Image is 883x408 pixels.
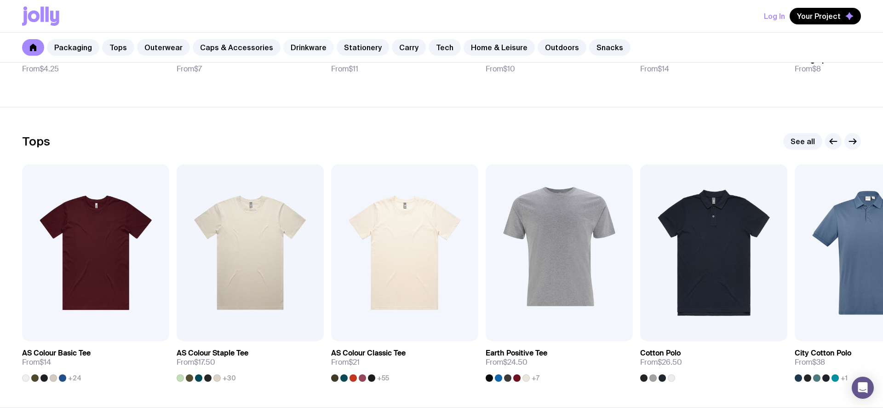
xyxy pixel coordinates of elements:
a: Tops [102,39,134,56]
span: From [795,358,825,367]
a: Kraft MailerFrom$4.25 [22,48,169,81]
a: Home & Leisure [464,39,535,56]
span: $14 [658,64,669,74]
a: Outdoors [538,39,586,56]
a: Kraft Mailer with StickerFrom$7 [177,48,324,81]
h3: Earth Positive Tee [486,349,547,358]
span: $26.50 [658,357,682,367]
a: Outerwear [137,39,190,56]
h2: Tops [22,134,50,148]
span: +1 [841,374,848,382]
a: Stationery [337,39,389,56]
h3: AS Colour Classic Tee [331,349,406,358]
span: $38 [812,357,825,367]
span: From [486,358,528,367]
h3: AS Colour Basic Tee [22,349,91,358]
span: From [331,64,358,74]
span: $4.25 [40,64,59,74]
a: AS Colour Basic TeeFrom$14+24 [22,341,169,382]
span: From [22,64,59,74]
span: $17.50 [194,357,215,367]
a: Caps & Accessories [193,39,281,56]
span: $24.50 [503,357,528,367]
span: $8 [812,64,821,74]
span: From [22,358,51,367]
a: AS Colour Classic TeeFrom$21+55 [331,341,478,382]
button: Log In [764,8,785,24]
button: Your Project [790,8,861,24]
span: From [177,64,202,74]
span: $10 [503,64,515,74]
a: AS Colour Staple TeeFrom$17.50+30 [177,341,324,382]
span: From [795,64,821,74]
a: Packaging [47,39,99,56]
span: +7 [532,374,539,382]
a: Double Sided-MailerFrom$14 [640,48,787,81]
a: Snacks [589,39,631,56]
h3: Cotton Polo [640,349,681,358]
a: Custom MailerFrom$11 [331,48,478,81]
h3: City Cotton Polo [795,349,851,358]
a: Custom Kraft MailerFrom$10 [486,48,633,81]
span: $7 [194,64,202,74]
span: $11 [349,64,358,74]
h3: AS Colour Staple Tee [177,349,248,358]
a: See all [783,133,822,150]
a: Drinkware [283,39,334,56]
span: +24 [68,374,81,382]
span: From [640,358,682,367]
span: +55 [377,374,389,382]
span: +30 [223,374,236,382]
span: $21 [349,357,360,367]
span: From [331,358,360,367]
div: Open Intercom Messenger [852,377,874,399]
span: Your Project [797,12,841,21]
span: $14 [40,357,51,367]
a: Earth Positive TeeFrom$24.50+7 [486,341,633,382]
a: Tech [429,39,461,56]
a: Carry [392,39,426,56]
span: From [486,64,515,74]
a: Cotton PoloFrom$26.50 [640,341,787,382]
span: From [177,358,215,367]
span: From [640,64,669,74]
